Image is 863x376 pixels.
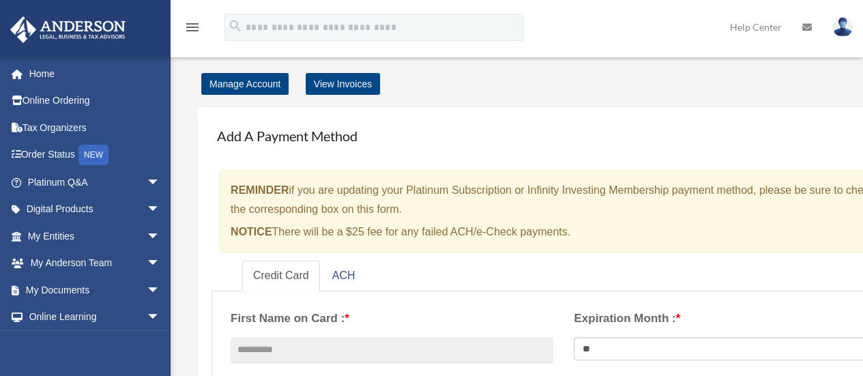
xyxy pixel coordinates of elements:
img: User Pic [832,17,853,37]
a: Digital Productsarrow_drop_down [10,196,181,223]
span: arrow_drop_down [147,304,174,332]
a: Order StatusNEW [10,141,181,169]
a: Online Ordering [10,87,181,115]
a: View Invoices [306,73,380,95]
span: arrow_drop_down [147,196,174,224]
strong: REMINDER [231,184,289,196]
i: search [228,18,243,33]
a: Platinum Q&Aarrow_drop_down [10,169,181,196]
a: Tax Organizers [10,114,181,141]
a: Home [10,60,181,87]
a: Online Learningarrow_drop_down [10,304,181,331]
a: My Entitiesarrow_drop_down [10,222,181,250]
span: arrow_drop_down [147,222,174,250]
a: Manage Account [201,73,289,95]
a: menu [184,24,201,35]
a: ACH [321,261,366,291]
strong: NOTICE [231,226,272,237]
label: First Name on Card : [231,308,553,329]
a: My Documentsarrow_drop_down [10,276,181,304]
a: My Anderson Teamarrow_drop_down [10,250,181,277]
span: arrow_drop_down [147,276,174,304]
span: arrow_drop_down [147,169,174,197]
a: Credit Card [242,261,320,291]
div: NEW [78,145,108,165]
span: arrow_drop_down [147,250,174,278]
img: Anderson Advisors Platinum Portal [6,16,130,43]
i: menu [184,19,201,35]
